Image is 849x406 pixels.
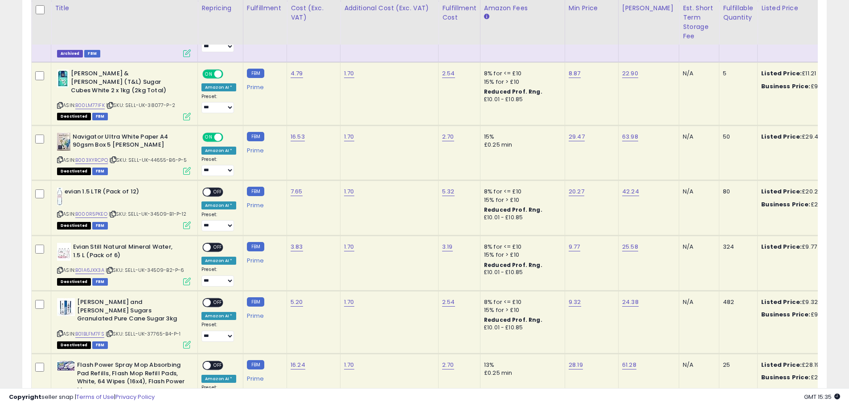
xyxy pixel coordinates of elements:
b: Reduced Prof. Rng. [484,88,542,95]
div: Amazon AI * [201,312,236,320]
a: 22.90 [622,69,638,78]
div: Amazon AI * [201,201,236,209]
div: Title [55,4,194,13]
a: 2.54 [442,69,455,78]
a: 29.47 [569,132,585,141]
div: 324 [723,243,751,251]
span: FBM [92,341,108,349]
img: 31UNfmfQcqL._SL40_.jpg [57,188,62,205]
a: 1.70 [344,132,354,141]
div: N/A [683,70,712,78]
div: 15% [484,133,558,141]
span: OFF [211,189,225,196]
b: Listed Price: [761,132,802,141]
a: 1.70 [344,298,354,307]
b: [PERSON_NAME] & [PERSON_NAME] (T&L) Sugar Cubes White 2 x 1kg (2kg Total) [71,70,179,97]
div: 80 [723,188,751,196]
div: £11.21 [761,70,835,78]
small: FBM [247,132,264,141]
a: 9.32 [569,298,581,307]
span: FBM [92,222,108,230]
small: FBM [247,187,264,196]
a: 7.65 [291,187,303,196]
a: B01BLFM7FS [75,330,104,338]
div: Repricing [201,4,239,13]
div: £28.19 [761,361,835,369]
div: 8% for <= £10 [484,70,558,78]
a: 61.28 [622,361,636,369]
div: N/A [683,188,712,196]
img: 41NHa2XXiCL._SL40_.jpg [57,70,69,87]
div: £20.27 [761,188,835,196]
small: FBM [247,242,264,251]
div: 15% for > £10 [484,78,558,86]
span: OFF [222,133,236,141]
b: Reduced Prof. Rng. [484,316,542,324]
a: 2.54 [442,298,455,307]
div: £0.25 min [484,141,558,149]
a: 1.70 [344,187,354,196]
div: £29.47 [761,133,835,141]
span: OFF [222,70,236,78]
span: FBM [92,168,108,175]
div: Preset: [201,322,236,342]
div: N/A [683,298,712,306]
b: Listed Price: [761,187,802,196]
div: Prime [247,309,280,320]
b: Listed Price: [761,361,802,369]
div: £20.27 [761,201,835,209]
div: Amazon AI * [201,83,236,91]
div: Amazon AI * [201,375,236,383]
a: 25.58 [622,242,638,251]
div: Preset: [201,212,236,232]
div: £9.89 [761,82,835,90]
div: Est. Short Term Storage Fee [683,4,715,41]
a: 1.70 [344,361,354,369]
span: OFF [211,299,225,307]
div: £9.32 [761,311,835,319]
span: | SKU: SELL-UK-34509-B2-P-6 [106,267,185,274]
a: B01A6JXX3A [75,267,104,274]
div: Additional Cost (Exc. VAT) [344,4,435,13]
div: £10.01 - £10.85 [484,214,558,221]
div: £9.77 [761,243,835,251]
span: All listings that are unavailable for purchase on Amazon for any reason other than out-of-stock [57,113,91,120]
span: FBM [92,113,108,120]
b: Business Price: [761,310,810,319]
a: 20.27 [569,187,584,196]
small: FBM [247,360,264,369]
div: seller snap | | [9,393,155,402]
a: 63.98 [622,132,638,141]
small: Amazon Fees. [484,13,489,21]
b: [PERSON_NAME] and [PERSON_NAME] Sugars Granulated Pure Cane Sugar 3kg [77,298,185,325]
div: N/A [683,133,712,141]
div: Prime [247,198,280,209]
a: Privacy Policy [115,393,155,401]
div: Amazon AI * [201,147,236,155]
b: Business Price: [761,373,810,381]
div: £0.25 min [484,369,558,377]
div: Fulfillable Quantity [723,4,754,22]
div: £10.01 - £10.85 [484,269,558,276]
div: 13% [484,361,558,369]
div: Preset: [201,156,236,176]
a: 3.83 [291,242,303,251]
a: 8.87 [569,69,581,78]
a: 5.20 [291,298,303,307]
b: Flash Power Spray Mop Absorbing Pad Refills, Flash Mop Refill Pads, White, 64 Wipes (16x4), Flash... [77,361,185,396]
div: ASIN: [57,8,191,56]
div: 8% for <= £10 [484,188,558,196]
b: evian 1.5 LTR (Pack of 12) [65,188,173,198]
a: Terms of Use [76,393,114,401]
small: FBM [247,69,264,78]
img: 415194YWkpL._SL40_.jpg [57,243,71,261]
div: Prime [247,144,280,154]
a: 1.70 [344,69,354,78]
div: [PERSON_NAME] [622,4,675,13]
div: Fulfillment [247,4,283,13]
b: Listed Price: [761,69,802,78]
img: 41B-YEqoHnL._SL40_.jpg [57,298,75,316]
a: 24.38 [622,298,639,307]
div: Amazon AI * [201,257,236,265]
div: Prime [247,80,280,91]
